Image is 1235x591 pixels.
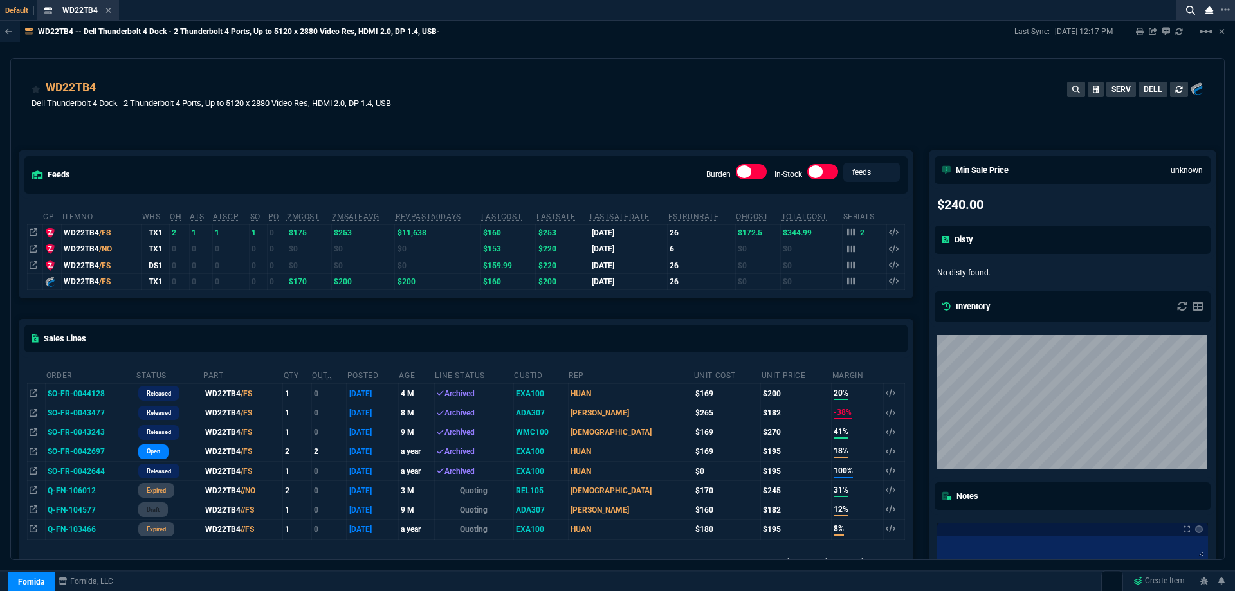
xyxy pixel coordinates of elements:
abbr: ATS with all companies combined [213,212,239,221]
td: [DATE] [589,241,668,257]
button: SERV [1106,82,1136,97]
td: $0 [735,273,780,289]
td: 2 [311,442,347,461]
td: 26 [668,273,735,289]
abbr: The date of the last SO Inv price. No time limit. (ignore zeros) [590,212,649,221]
div: WD22TB4 [64,227,139,239]
p: expired [147,524,166,534]
td: REL105 [513,481,568,500]
td: WD22TB4 [203,423,282,442]
div: WD22TB4 [64,243,139,255]
td: $200 [536,273,589,289]
th: Rep [568,365,693,384]
a: msbcCompanyName [55,576,117,587]
span: /FS [241,389,252,398]
td: SO-FR-0043477 [46,403,136,423]
nx-icon: Open In Opposite Panel [30,525,37,534]
td: 2 [169,224,189,241]
td: Q-FN-106012 [46,481,136,500]
span: 18% [834,445,848,458]
span: 12% [834,504,848,516]
td: Q-FN-104577 [46,500,136,520]
td: $160 [480,273,535,289]
p: 2 [860,228,865,238]
p: Released [147,466,171,477]
td: WD22TB4 [203,520,282,539]
span: /FS [99,228,111,237]
td: [PERSON_NAME] [568,500,693,520]
nx-icon: Open In Opposite Panel [30,486,37,495]
abbr: The last SO Inv price. No time limit. (ignore zeros) [536,212,576,221]
th: ItemNo [62,206,142,225]
td: 0 [311,461,347,480]
td: $195 [761,461,832,480]
td: $0 [781,257,843,273]
th: QTY [283,365,311,384]
td: $0 [781,273,843,289]
td: 8 M [398,403,434,423]
div: In-Stock [807,164,838,185]
td: [DATE] [347,442,398,461]
span: -38% [834,406,852,419]
div: Burden [736,164,767,185]
td: 1 [283,500,311,520]
th: age [398,365,434,384]
td: $220 [536,241,589,257]
abbr: Outstanding (To Ship) [312,371,332,380]
td: SO-FR-0043243 [46,423,136,442]
td: 2 [283,481,311,500]
td: [DATE] [589,257,668,273]
td: a year [398,442,434,461]
td: 26 [668,224,735,241]
div: Archived [437,407,511,419]
td: 0 [311,481,347,500]
td: WD22TB4 [203,442,282,461]
nx-icon: Back to Table [5,27,12,36]
span: /FS [99,277,111,286]
div: $169 [695,446,758,457]
td: $270 [761,423,832,442]
nx-icon: Open In Opposite Panel [30,428,37,437]
td: 0 [189,241,212,257]
td: $220 [536,257,589,273]
p: Quoting [437,504,511,516]
td: 9 M [398,500,434,520]
th: Serials [843,206,887,225]
span: 41% [834,426,848,439]
div: Archived [437,446,511,457]
th: cp [42,206,61,225]
td: HUAN [568,442,693,461]
label: In-Stock [774,170,802,179]
td: 1 [283,520,311,539]
div: $169 [695,426,758,438]
td: 26 [668,257,735,273]
td: TX1 [142,273,170,289]
button: DELL [1139,82,1167,97]
mat-icon: Example home icon [1198,24,1214,39]
td: $200 [331,273,395,289]
td: $159.99 [480,257,535,273]
p: expired [147,486,166,496]
th: Unit Price [761,365,832,384]
abbr: The last purchase cost from PO Order [481,212,522,221]
td: SO-FR-0042644 [46,461,136,480]
abbr: Avg Cost of Inventory on-hand [736,212,769,221]
td: 0 [311,384,347,403]
abbr: Avg Sale from SO invoices for 2 months [332,212,379,221]
p: Dell Thunderbolt 4 Dock - 2 Thunderbolt 4 Ports, Up to 5120 x 2880 Video Res, HDMI 2.0, DP 1.4, USB- [32,97,394,109]
th: Margin [832,365,883,384]
td: $200 [761,384,832,403]
td: 0 [169,241,189,257]
div: $169 [695,388,758,399]
p: unknown [1171,165,1203,176]
td: 0 [169,257,189,273]
td: WD22TB4 [203,403,282,423]
span: /FS [241,428,252,437]
td: EXA100 [513,442,568,461]
td: DS1 [142,257,170,273]
span: /FS [241,467,252,476]
div: WD22TB4 [64,276,139,287]
h5: Disty [942,233,973,246]
td: [DATE] [347,481,398,500]
td: 1 [283,423,311,442]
